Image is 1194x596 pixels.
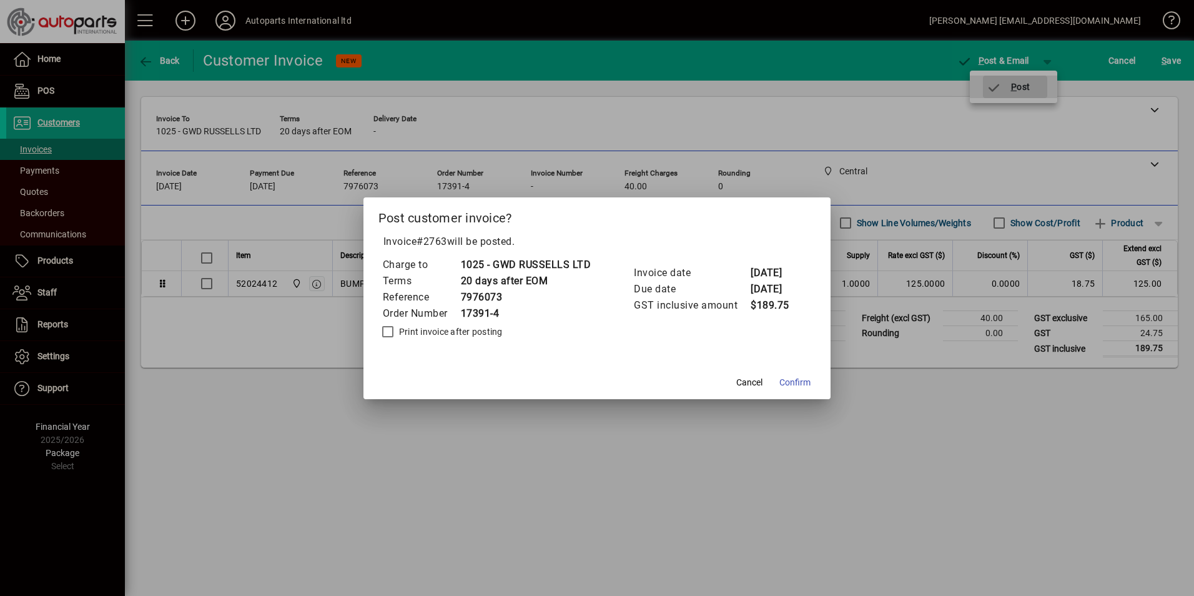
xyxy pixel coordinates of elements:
td: Due date [633,281,750,297]
h2: Post customer invoice? [363,197,831,234]
td: 17391-4 [460,305,591,322]
td: 1025 - GWD RUSSELLS LTD [460,257,591,273]
td: GST inclusive amount [633,297,750,314]
td: Charge to [382,257,460,273]
td: Reference [382,289,460,305]
td: Terms [382,273,460,289]
td: 7976073 [460,289,591,305]
td: 20 days after EOM [460,273,591,289]
td: $189.75 [750,297,800,314]
span: Confirm [779,376,811,389]
td: [DATE] [750,265,800,281]
p: Invoice will be posted . [378,234,816,249]
button: Cancel [729,372,769,394]
td: Invoice date [633,265,750,281]
button: Confirm [774,372,816,394]
td: Order Number [382,305,460,322]
label: Print invoice after posting [397,325,503,338]
span: #2763 [417,236,447,247]
span: Cancel [736,376,762,389]
td: [DATE] [750,281,800,297]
